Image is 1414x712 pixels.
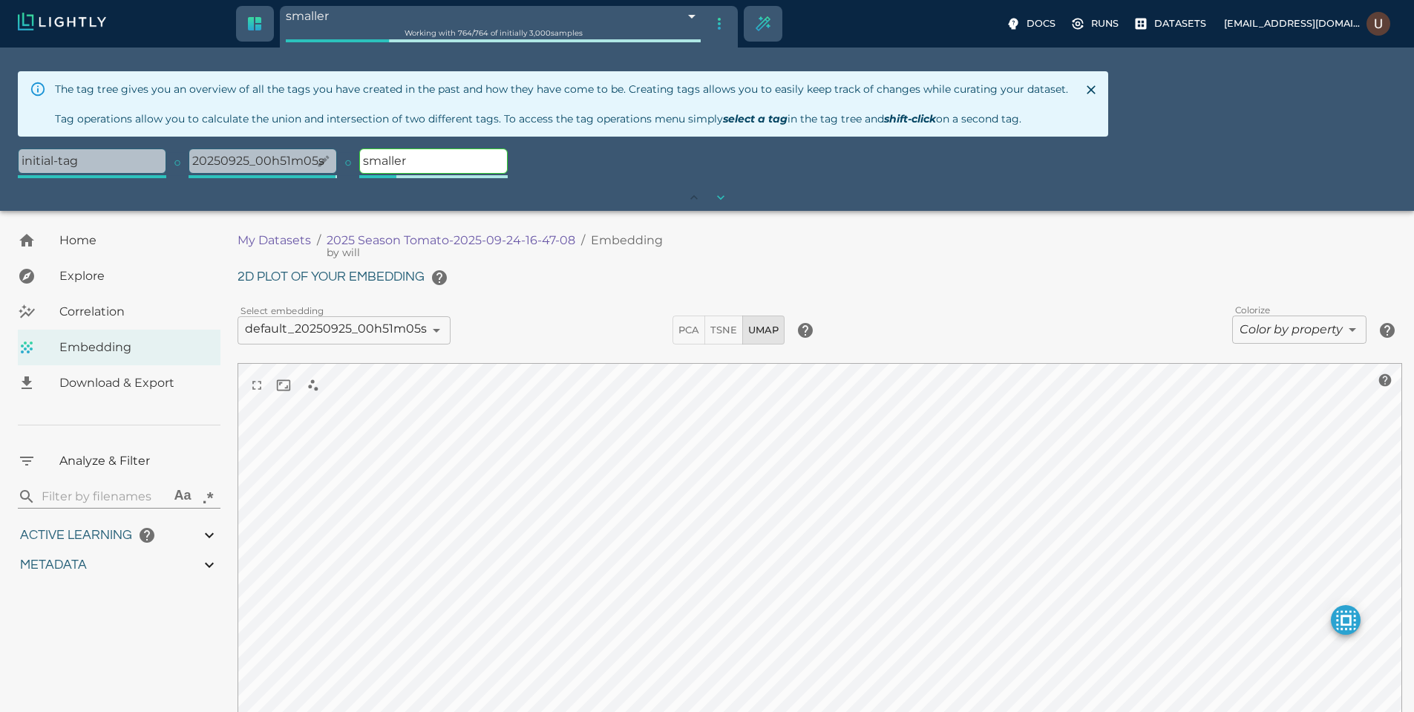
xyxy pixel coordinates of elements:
a: Embedding [18,330,220,365]
button: help [132,520,162,550]
button: reset and recenter camera [270,372,297,399]
label: [EMAIL_ADDRESS][DOMAIN_NAME]Usman Khan [1218,7,1396,40]
span: Analyze & Filter [59,452,209,470]
h6: 2D plot of your embedding [238,263,1402,293]
button: view in fullscreen [243,372,270,399]
button: help [791,316,820,345]
div: Aa [174,488,192,506]
button: help [1374,369,1396,391]
label: Select embedding [240,304,324,317]
span: PCA [678,321,699,339]
div: dimensionality reduction method [672,316,785,344]
li: / [581,232,585,249]
div: Create selection [745,6,781,42]
span: Embedding [59,339,209,356]
input: search [42,485,164,509]
a: Correlation [18,294,220,330]
button: TSNE [704,316,743,344]
a: 2025 Season Tomato-2025-09-24-16-47-08 [327,232,575,249]
div: Active Learninghelp [18,520,220,550]
p: initial-tag [19,149,166,173]
span: Metadata [20,558,87,572]
a: Switch to crop dataset [237,6,272,42]
span: Download & Export [59,374,209,392]
a: Home [18,223,220,258]
button: UMAP [742,316,785,344]
li: / [317,232,321,249]
i: Color by property [1240,322,1343,336]
button: PCA [672,316,705,344]
div: Metadata [18,550,220,580]
span: Home [59,232,209,249]
span: Working with 764 / 764 of initially 3,000 samples [405,28,583,38]
p: Embedding [591,232,663,249]
img: Lightly [18,13,106,30]
label: Docs [1003,12,1061,36]
span: TSNE [710,321,737,339]
div: default_20250925_00h51m05s [238,316,451,344]
span: default_20250925_00h51m05s [245,321,427,336]
p: 20250925_00h51m05s [189,149,336,173]
button: help [425,263,454,293]
a: My Datasets [238,232,311,249]
label: Runs [1067,12,1125,36]
i: select a tag [723,112,788,125]
p: smaller [360,149,507,173]
button: Close [1080,79,1102,101]
label: Colorize [1235,304,1270,316]
img: Usman Khan [1366,12,1390,36]
span: UMAP [748,321,779,339]
p: Docs [1027,16,1055,30]
nav: explore, analyze, sample, metadata, embedding, correlations label, download your dataset [18,223,220,401]
div: smaller [286,6,701,26]
div: The tag tree gives you an overview of all the tags you have created in the past and how they have... [55,82,1068,126]
nav: breadcrumb [238,232,1006,249]
button: Aa [170,484,195,509]
button: help [1372,316,1402,345]
button: make selected active [1331,605,1361,635]
label: Datasets [1130,12,1212,36]
span: Correlation [59,303,209,321]
p: Runs [1091,16,1119,30]
button: show whole tag tree [707,184,734,211]
a: Download & Export [18,365,220,401]
p: Datasets [1154,16,1206,30]
button: Hide tag tree [707,11,732,36]
a: Explore [18,258,220,294]
i: shift-click [884,112,936,125]
p: [EMAIL_ADDRESS][DOMAIN_NAME] [1224,16,1361,30]
span: will (Aigen) [327,245,360,260]
span: Explore [59,267,209,285]
span: Active Learning [20,529,132,542]
div: Color by property [1232,316,1366,344]
div: select nearest neighbors when clicking [297,369,330,402]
